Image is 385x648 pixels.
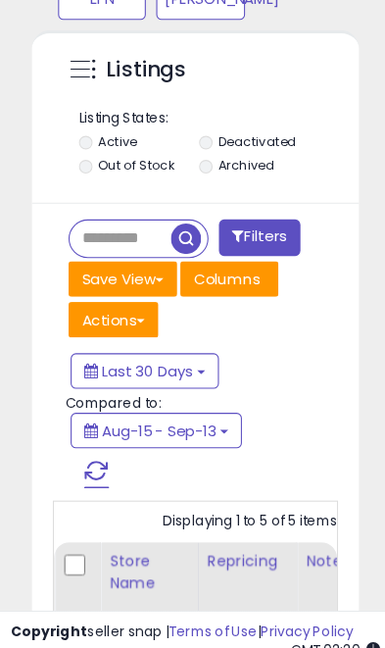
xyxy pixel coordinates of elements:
[178,264,270,297] button: Columns
[75,350,215,383] button: Last 30 Days
[20,601,91,620] strong: Copyright
[71,387,161,406] span: Compared to:
[214,143,287,160] label: Deactivated
[109,71,184,98] h5: Listings
[296,535,368,556] div: Note
[168,601,251,620] a: Terms of Use
[105,357,190,376] span: Last 30 Days
[204,535,279,556] div: Repricing
[75,406,236,439] button: Aug-15 - Sep-13
[73,264,175,297] button: Save View
[282,619,365,637] span: 2025-10-14 02:20 GMT
[112,535,187,576] div: Store Name
[105,413,212,432] span: Aug-15 - Sep-13
[214,165,266,181] label: Archived
[162,499,325,518] div: Displaying 1 to 5 of 5 items
[215,224,291,259] button: Filters
[191,271,253,290] span: Columns
[73,302,158,335] button: Actions
[254,601,340,620] a: Privacy Policy
[102,165,173,181] label: Out of Stock
[102,143,138,160] label: Active
[20,602,340,621] div: seller snap | |
[83,121,307,139] p: Listing States:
